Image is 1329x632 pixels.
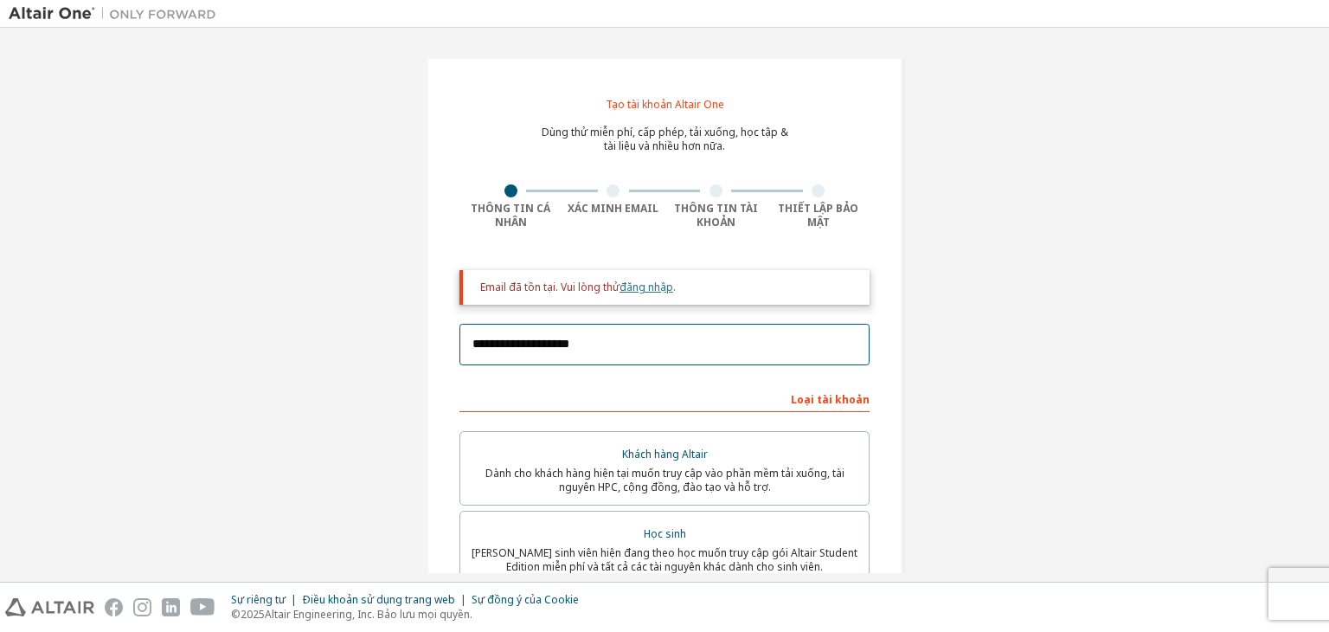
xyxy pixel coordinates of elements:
[302,592,455,607] font: Điều khoản sử dụng trang web
[644,526,686,541] font: Học sinh
[622,447,708,461] font: Khách hàng Altair
[190,598,215,616] img: youtube.svg
[471,201,550,229] font: Thông tin cá nhân
[778,201,858,229] font: Thiết lập bảo mật
[5,598,94,616] img: altair_logo.svg
[673,280,676,294] font: .
[791,392,870,407] font: Loại tài khoản
[472,592,579,607] font: Sự đồng ý của Cookie
[265,607,472,622] font: Altair Engineering, Inc. Bảo lưu mọi quyền.
[231,607,241,622] font: ©
[105,598,123,616] img: facebook.svg
[485,466,844,494] font: Dành cho khách hàng hiện tại muốn truy cập vào phần mềm tải xuống, tài nguyên HPC, cộng đồng, đào...
[604,139,725,153] font: tài liệu và nhiều hơn nữa.
[480,280,620,294] font: Email đã tồn tại. Vui lòng thử
[542,125,788,139] font: Dùng thử miễn phí, cấp phép, tải xuống, học tập &
[674,201,758,229] font: Thông tin tài khoản
[231,592,286,607] font: Sự riêng tư
[568,201,658,216] font: Xác minh Email
[620,280,673,294] a: đăng nhập
[133,598,151,616] img: instagram.svg
[9,5,225,23] img: Altair One
[241,607,265,622] font: 2025
[162,598,180,616] img: linkedin.svg
[472,545,857,574] font: [PERSON_NAME] sinh viên hiện đang theo học muốn truy cập gói Altair Student Edition miễn phí và t...
[606,97,724,112] font: Tạo tài khoản Altair One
